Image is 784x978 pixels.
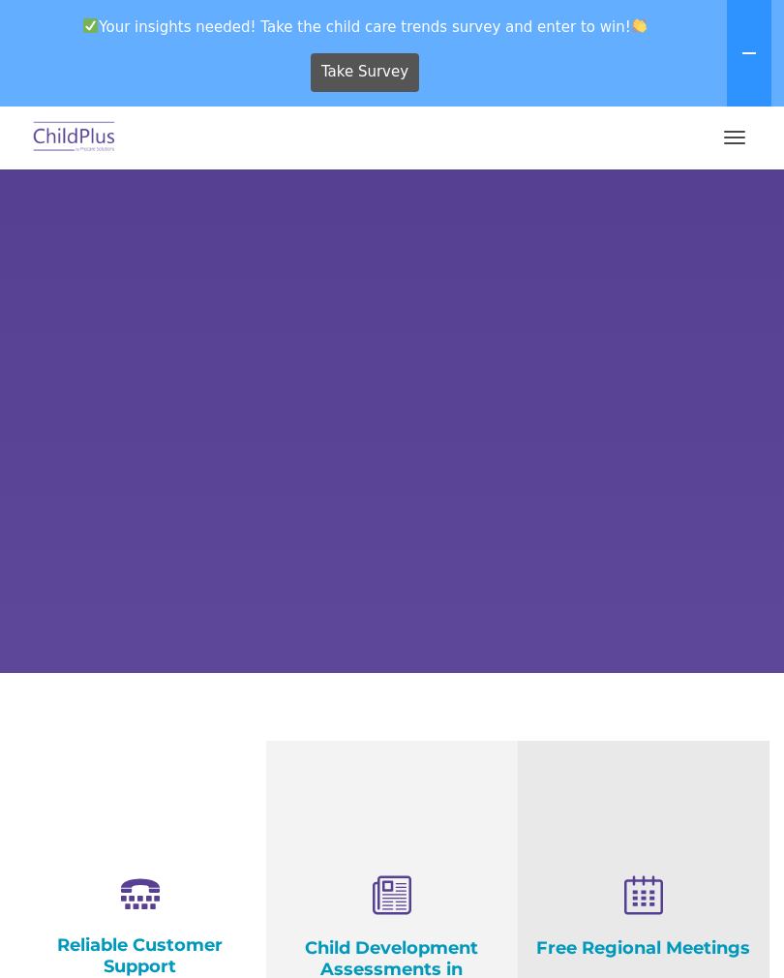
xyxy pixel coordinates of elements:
[29,934,252,977] h4: Reliable Customer Support
[321,55,408,89] span: Take Survey
[532,937,755,959] h4: Free Regional Meetings
[8,8,723,46] span: Your insights needed! Take the child care trends survey and enter to win!
[311,53,420,92] a: Take Survey
[29,115,120,161] img: ChildPlus by Procare Solutions
[83,18,98,33] img: ✅
[632,18,647,33] img: 👏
